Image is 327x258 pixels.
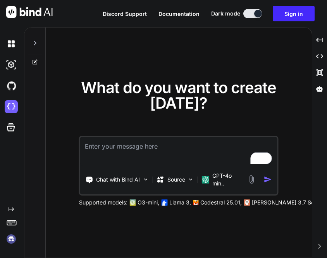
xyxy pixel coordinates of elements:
button: Discord Support [103,10,147,18]
img: darkAi-studio [5,58,18,71]
p: Source [167,176,185,184]
img: Pick Tools [142,176,149,183]
img: Mistral-AI [193,200,199,205]
p: GPT-4o min.. [212,172,244,187]
img: claude [244,199,250,206]
p: O3-mini, [138,199,159,206]
img: attachment [247,175,256,184]
img: GPT-4o mini [201,176,209,184]
img: icon [264,175,272,184]
p: Llama 3, [169,199,191,206]
span: Documentation [158,10,200,17]
img: githubDark [5,79,18,92]
img: cloudideIcon [5,100,18,113]
img: Llama2 [162,199,168,206]
img: Bind AI [6,6,53,18]
p: Supported models: [79,199,127,206]
img: darkChat [5,37,18,50]
p: Chat with Bind AI [96,176,140,184]
textarea: To enrich screen reader interactions, please activate Accessibility in Grammarly extension settings [80,137,277,166]
img: signin [5,232,18,246]
span: Discord Support [103,10,147,17]
span: What do you want to create [DATE]? [81,78,276,113]
p: Codestral 25.01, [200,199,242,206]
p: [PERSON_NAME] 3.7 Sonnet, [252,199,327,206]
img: GPT-4 [130,199,136,206]
button: Documentation [158,10,200,18]
img: Pick Models [188,176,194,183]
span: Dark mode [211,10,240,17]
button: Sign in [273,6,315,21]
